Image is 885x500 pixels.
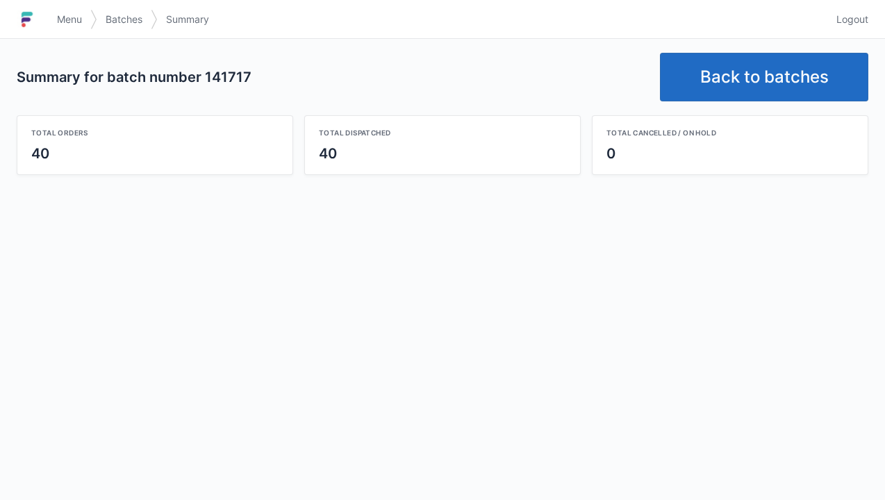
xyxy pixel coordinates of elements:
img: svg> [90,3,97,36]
a: Back to batches [660,53,868,101]
h2: Summary for batch number 141717 [17,67,649,87]
a: Summary [158,7,217,32]
div: 0 [606,144,854,163]
span: Menu [57,12,82,26]
span: Logout [836,12,868,26]
a: Menu [49,7,90,32]
img: svg> [151,3,158,36]
a: Logout [828,7,868,32]
div: Total dispatched [319,127,566,138]
img: logo-small.jpg [17,8,38,31]
div: 40 [319,144,566,163]
span: Batches [106,12,142,26]
div: Total cancelled / on hold [606,127,854,138]
div: Total orders [31,127,279,138]
div: 40 [31,144,279,163]
span: Summary [166,12,209,26]
a: Batches [97,7,151,32]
